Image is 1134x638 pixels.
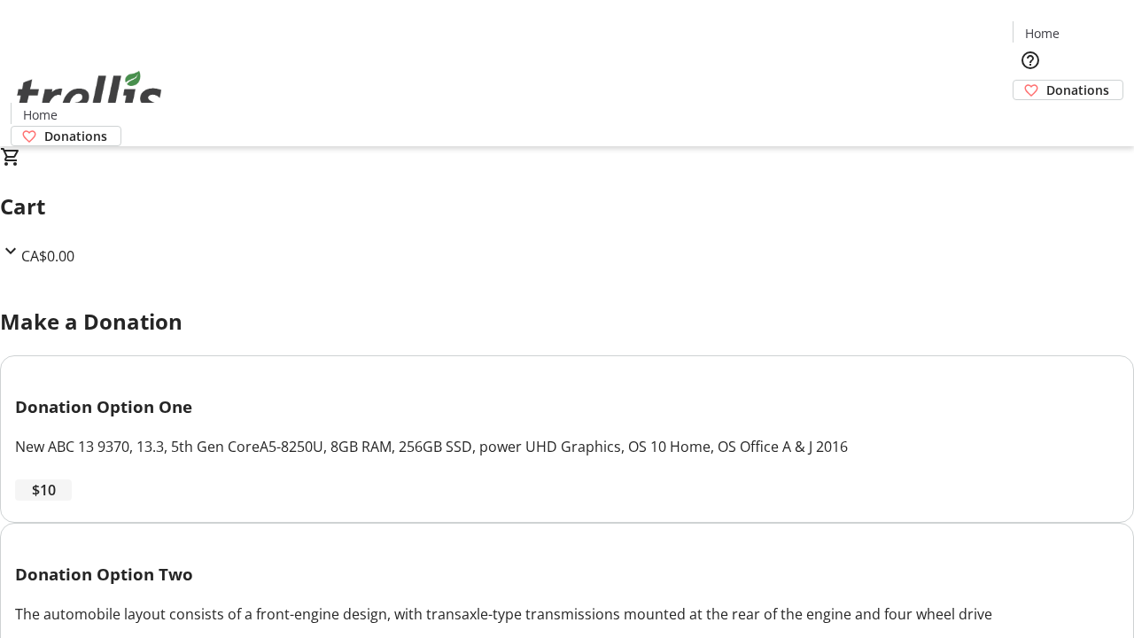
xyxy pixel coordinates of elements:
[11,126,121,146] a: Donations
[1013,43,1048,78] button: Help
[32,479,56,501] span: $10
[11,51,168,140] img: Orient E2E Organization HbR5I4aET0's Logo
[15,436,1119,457] div: New ABC 13 9370, 13.3, 5th Gen CoreA5-8250U, 8GB RAM, 256GB SSD, power UHD Graphics, OS 10 Home, ...
[15,394,1119,419] h3: Donation Option One
[44,127,107,145] span: Donations
[1013,80,1123,100] a: Donations
[1013,100,1048,136] button: Cart
[1046,81,1109,99] span: Donations
[15,479,72,501] button: $10
[1025,24,1060,43] span: Home
[15,603,1119,625] div: The automobile layout consists of a front-engine design, with transaxle-type transmissions mounte...
[21,246,74,266] span: CA$0.00
[12,105,68,124] a: Home
[23,105,58,124] span: Home
[1014,24,1070,43] a: Home
[15,562,1119,587] h3: Donation Option Two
